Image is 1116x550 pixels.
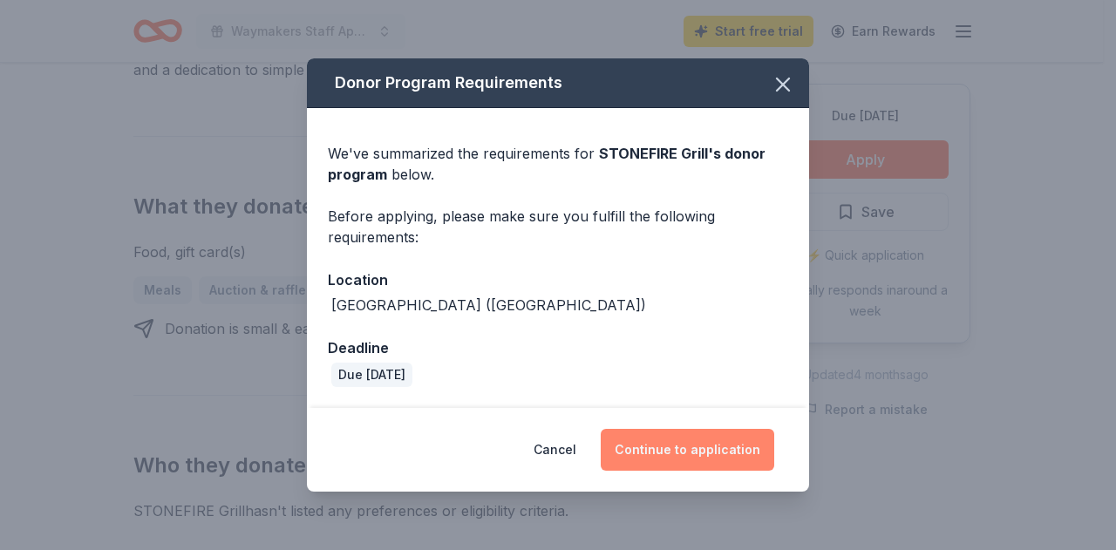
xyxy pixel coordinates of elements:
[328,206,788,248] div: Before applying, please make sure you fulfill the following requirements:
[331,295,646,316] div: [GEOGRAPHIC_DATA] ([GEOGRAPHIC_DATA])
[328,268,788,291] div: Location
[328,143,788,185] div: We've summarized the requirements for below.
[307,58,809,108] div: Donor Program Requirements
[534,429,576,471] button: Cancel
[331,363,412,387] div: Due [DATE]
[601,429,774,471] button: Continue to application
[328,336,788,359] div: Deadline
